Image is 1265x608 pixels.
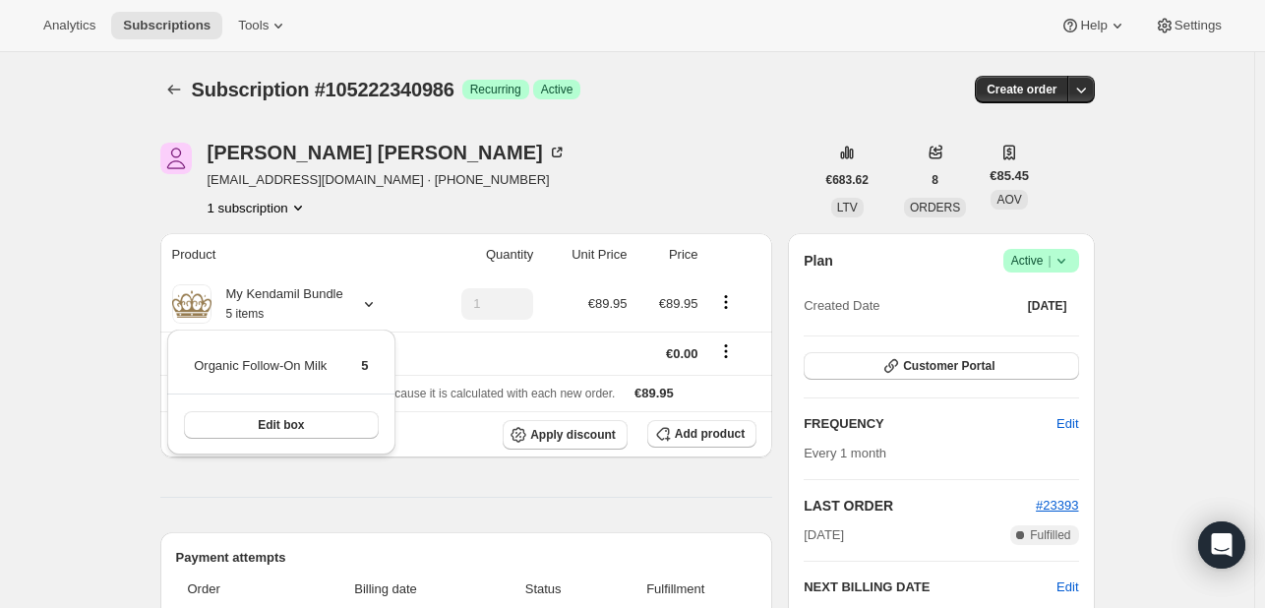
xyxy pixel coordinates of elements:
[211,284,343,324] div: My Kendamil Bundle
[492,579,594,599] span: Status
[1036,498,1078,513] a: #23393
[666,346,698,361] span: €0.00
[1030,527,1070,543] span: Fulfilled
[814,166,880,194] button: €683.62
[160,76,188,103] button: Subscriptions
[647,420,756,448] button: Add product
[539,233,632,276] th: Unit Price
[1080,18,1107,33] span: Help
[470,82,521,97] span: Recurring
[1045,408,1090,440] button: Edit
[1056,414,1078,434] span: Edit
[659,296,698,311] span: €89.95
[184,411,378,439] button: Edit box
[43,18,95,33] span: Analytics
[1049,12,1138,39] button: Help
[710,291,742,313] button: Product actions
[423,233,539,276] th: Quantity
[192,79,454,100] span: Subscription #105222340986
[710,340,742,362] button: Shipping actions
[1016,292,1079,320] button: [DATE]
[176,548,757,568] h2: Payment attempts
[238,18,269,33] span: Tools
[1011,251,1071,271] span: Active
[675,426,745,442] span: Add product
[804,352,1078,380] button: Customer Portal
[804,578,1056,597] h2: NEXT BILLING DATE
[111,12,222,39] button: Subscriptions
[503,420,628,450] button: Apply discount
[123,18,211,33] span: Subscriptions
[226,12,300,39] button: Tools
[996,193,1021,207] span: AOV
[208,143,567,162] div: [PERSON_NAME] [PERSON_NAME]
[910,201,960,214] span: ORDERS
[31,12,107,39] button: Analytics
[160,143,192,174] span: silvia carolina martinez castillo
[226,307,265,321] small: 5 items
[634,386,674,400] span: €89.95
[1056,578,1078,597] button: Edit
[804,414,1056,434] h2: FREQUENCY
[1048,253,1051,269] span: |
[588,296,628,311] span: €89.95
[291,579,480,599] span: Billing date
[975,76,1068,103] button: Create order
[530,427,616,443] span: Apply discount
[1036,496,1078,516] button: #23393
[258,417,304,433] span: Edit box
[208,198,308,217] button: Product actions
[632,233,703,276] th: Price
[826,172,869,188] span: €683.62
[932,172,938,188] span: 8
[804,525,844,545] span: [DATE]
[1143,12,1234,39] button: Settings
[804,251,833,271] h2: Plan
[361,358,368,373] span: 5
[804,296,879,316] span: Created Date
[541,82,573,97] span: Active
[804,446,886,460] span: Every 1 month
[1175,18,1222,33] span: Settings
[920,166,950,194] button: 8
[160,233,424,276] th: Product
[606,579,745,599] span: Fulfillment
[1028,298,1067,314] span: [DATE]
[837,201,858,214] span: LTV
[208,170,567,190] span: [EMAIL_ADDRESS][DOMAIN_NAME] · [PHONE_NUMBER]
[804,496,1036,516] h2: LAST ORDER
[193,355,328,392] td: Organic Follow-On Milk
[990,166,1029,186] span: €85.45
[1198,521,1245,569] div: Open Intercom Messenger
[903,358,994,374] span: Customer Portal
[987,82,1056,97] span: Create order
